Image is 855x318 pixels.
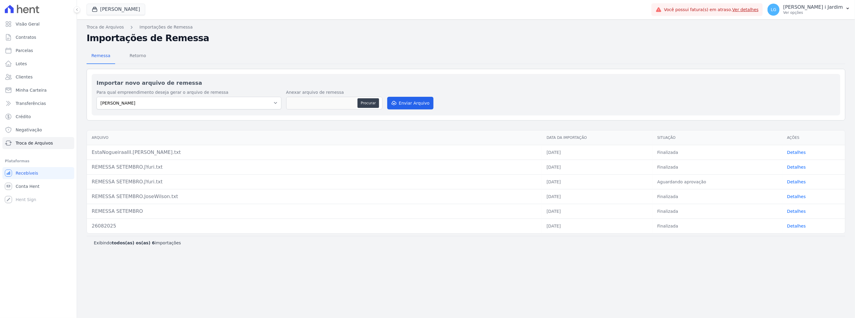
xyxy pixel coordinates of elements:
[92,193,537,200] div: REMESSA SETEMBRO.JoseWilson.txt
[16,34,36,40] span: Contratos
[92,178,537,185] div: REMESSA SETEMBRO.JYuri.txt
[787,165,806,170] a: Detalhes
[652,174,782,189] td: Aguardando aprovação
[2,71,74,83] a: Clientes
[542,174,652,189] td: [DATE]
[2,167,74,179] a: Recebíveis
[2,58,74,70] a: Lotes
[664,7,759,13] span: Você possui fatura(s) em atraso.
[787,224,806,228] a: Detalhes
[787,179,806,184] a: Detalhes
[783,4,843,10] p: [PERSON_NAME] i Jardim
[542,204,652,219] td: [DATE]
[652,145,782,160] td: Finalizada
[763,1,855,18] button: LG [PERSON_NAME] i Jardim Ver opções
[97,89,281,96] label: Para qual empreendimento deseja gerar o arquivo de remessa
[782,130,845,145] th: Ações
[16,170,38,176] span: Recebíveis
[2,31,74,43] a: Contratos
[5,157,72,165] div: Plataformas
[771,8,777,12] span: LG
[87,48,115,64] a: Remessa
[139,24,193,30] a: Importações de Remessa
[87,130,542,145] th: Arquivo
[16,114,31,120] span: Crédito
[125,48,151,64] a: Retorno
[652,130,782,145] th: Situação
[387,97,434,109] button: Enviar Arquivo
[87,24,845,30] nav: Breadcrumb
[16,100,46,106] span: Transferências
[16,61,27,67] span: Lotes
[87,24,124,30] a: Troca de Arquivos
[542,189,652,204] td: [DATE]
[787,209,806,214] a: Detalhes
[732,7,759,12] a: Ver detalhes
[16,140,53,146] span: Troca de Arquivos
[97,79,835,87] h2: Importar novo arquivo de remessa
[2,124,74,136] a: Negativação
[112,240,155,245] b: todos(as) os(as) 6
[542,219,652,233] td: [DATE]
[2,18,74,30] a: Visão Geral
[92,208,537,215] div: REMESSA SETEMBRO
[87,33,845,44] h2: Importações de Remessa
[87,4,145,15] button: [PERSON_NAME]
[92,149,537,156] div: EstaNogueiraaIII.[PERSON_NAME].txt
[16,47,33,54] span: Parcelas
[126,50,150,62] span: Retorno
[787,194,806,199] a: Detalhes
[16,74,32,80] span: Clientes
[652,189,782,204] td: Finalizada
[542,145,652,160] td: [DATE]
[92,222,537,230] div: 26082025
[652,160,782,174] td: Finalizada
[2,97,74,109] a: Transferências
[787,150,806,155] a: Detalhes
[16,87,47,93] span: Minha Carteira
[2,84,74,96] a: Minha Carteira
[2,44,74,57] a: Parcelas
[87,48,151,64] nav: Tab selector
[2,137,74,149] a: Troca de Arquivos
[542,160,652,174] td: [DATE]
[542,130,652,145] th: Data da Importação
[2,111,74,123] a: Crédito
[16,127,42,133] span: Negativação
[94,240,181,246] p: Exibindo importações
[92,164,537,171] div: REMESSA SETEMBRO.JYuri.txt
[16,21,40,27] span: Visão Geral
[16,183,39,189] span: Conta Hent
[652,204,782,219] td: Finalizada
[652,219,782,233] td: Finalizada
[286,89,382,96] label: Anexar arquivo de remessa
[2,180,74,192] a: Conta Hent
[357,98,379,108] button: Procurar
[88,50,114,62] span: Remessa
[783,10,843,15] p: Ver opções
